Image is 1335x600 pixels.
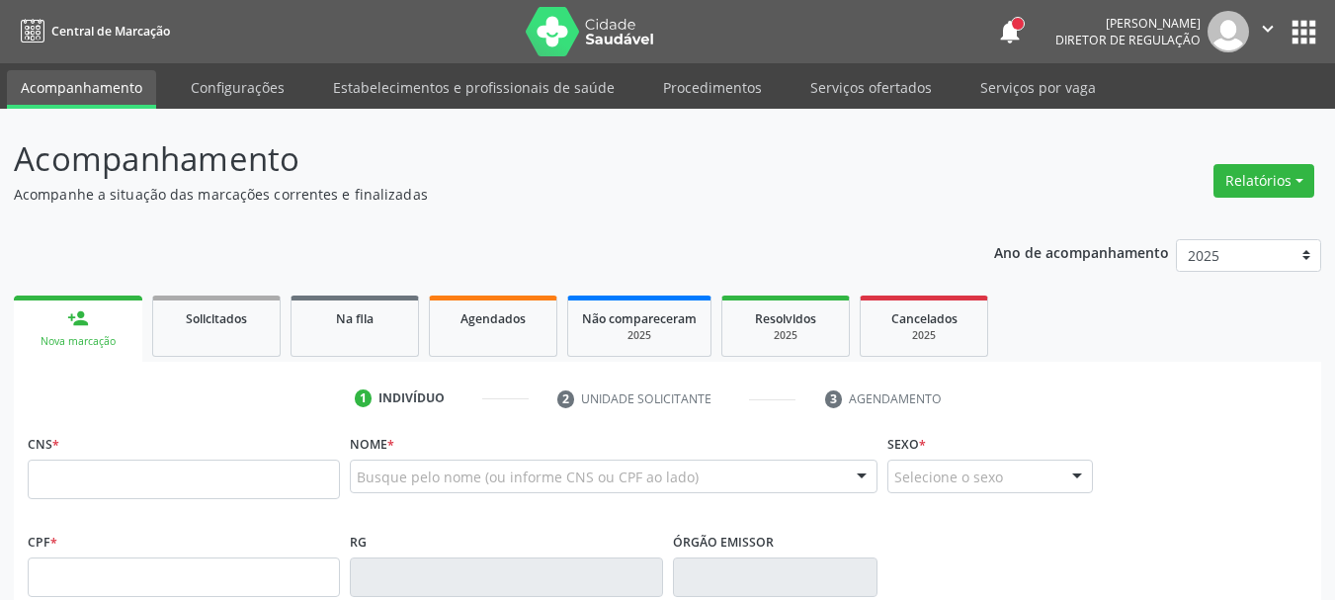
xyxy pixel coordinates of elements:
p: Acompanhamento [14,134,929,184]
label: Órgão emissor [673,527,774,557]
a: Serviços ofertados [796,70,946,105]
span: Diretor de regulação [1055,32,1201,48]
div: person_add [67,307,89,329]
label: Nome [350,429,394,460]
label: RG [350,527,367,557]
p: Acompanhe a situação das marcações correntes e finalizadas [14,184,929,205]
a: Central de Marcação [14,15,170,47]
span: Não compareceram [582,310,697,327]
label: CNS [28,429,59,460]
a: Configurações [177,70,298,105]
a: Serviços por vaga [966,70,1110,105]
label: CPF [28,527,57,557]
span: Selecione o sexo [894,467,1003,487]
span: Na fila [336,310,374,327]
div: 1 [355,389,373,407]
a: Estabelecimentos e profissionais de saúde [319,70,628,105]
div: Indivíduo [378,389,445,407]
span: Resolvidos [755,310,816,327]
label: Sexo [887,429,926,460]
div: 2025 [582,328,697,343]
button: Relatórios [1213,164,1314,198]
div: Nova marcação [28,334,128,349]
i:  [1257,18,1279,40]
span: Central de Marcação [51,23,170,40]
span: Solicitados [186,310,247,327]
a: Acompanhamento [7,70,156,109]
span: Agendados [460,310,526,327]
div: 2025 [736,328,835,343]
p: Ano de acompanhamento [994,239,1169,264]
div: [PERSON_NAME] [1055,15,1201,32]
div: 2025 [875,328,973,343]
button: apps [1287,15,1321,49]
a: Procedimentos [649,70,776,105]
img: img [1208,11,1249,52]
button:  [1249,11,1287,52]
span: Busque pelo nome (ou informe CNS ou CPF ao lado) [357,467,699,487]
button: notifications [996,18,1024,45]
span: Cancelados [891,310,958,327]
